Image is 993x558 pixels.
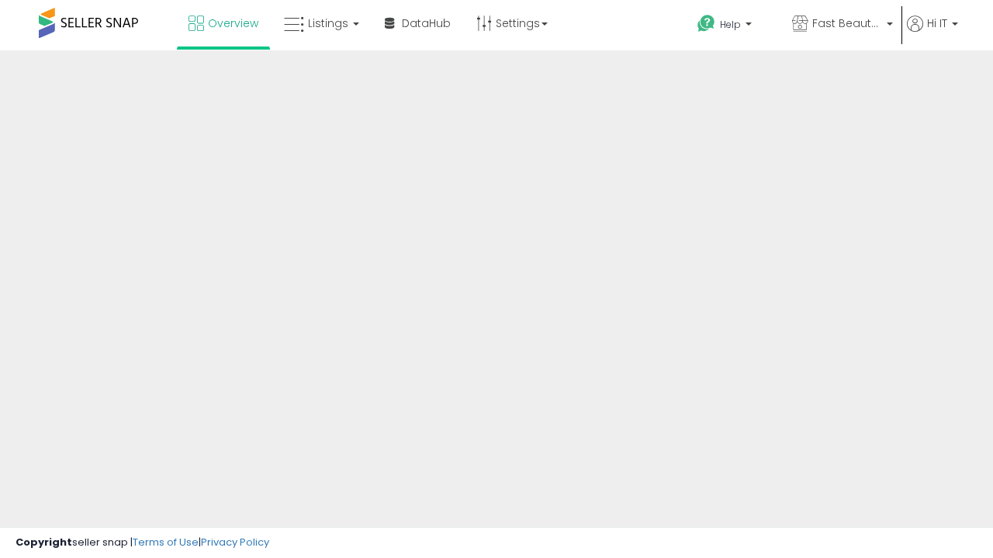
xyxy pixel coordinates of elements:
[812,15,882,31] span: Fast Beauty ([GEOGRAPHIC_DATA])
[308,15,348,31] span: Listings
[927,15,947,31] span: Hi IT
[402,15,451,31] span: DataHub
[208,15,258,31] span: Overview
[720,18,741,31] span: Help
[16,536,269,550] div: seller snap | |
[133,535,199,549] a: Terms of Use
[16,535,72,549] strong: Copyright
[907,15,958,50] a: Hi IT
[201,535,269,549] a: Privacy Policy
[685,2,778,50] a: Help
[697,14,716,33] i: Get Help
